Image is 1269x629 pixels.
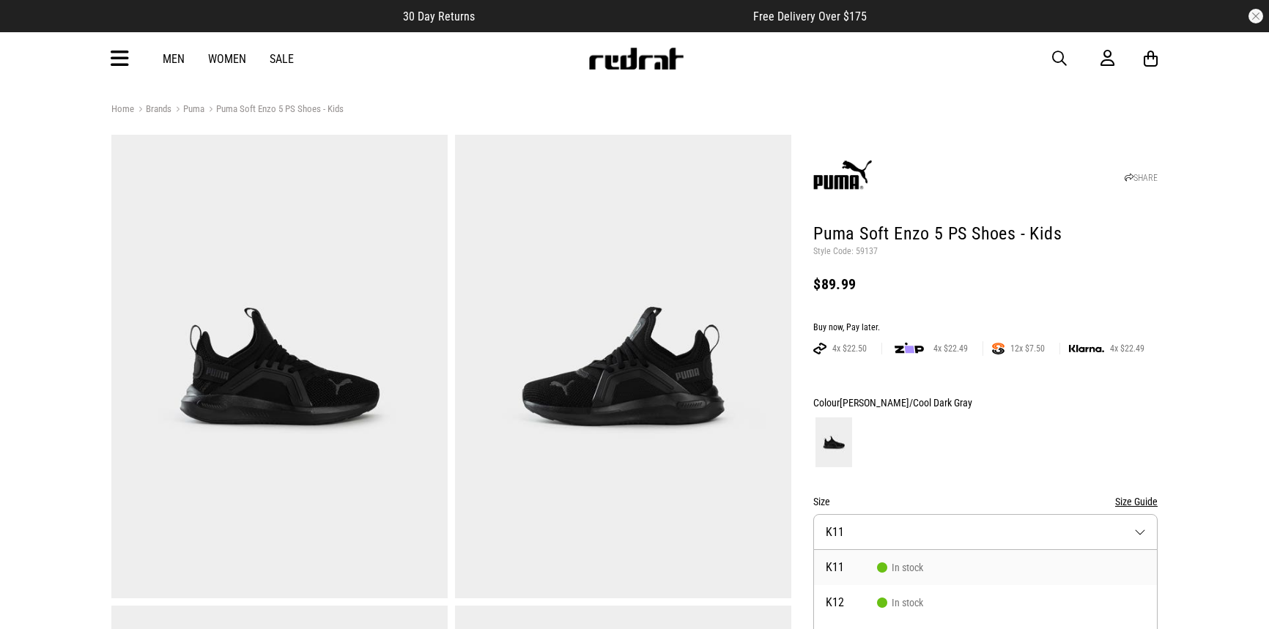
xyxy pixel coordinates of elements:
a: Home [111,103,134,114]
iframe: LiveChat chat widget [1207,567,1269,629]
span: K11 [826,525,844,539]
span: 4x $22.49 [928,343,974,354]
div: Size [813,493,1158,510]
div: Colour [813,394,1158,412]
span: [PERSON_NAME]/Cool Dark Gray [840,397,972,409]
a: Sale [270,52,294,66]
img: Puma [813,147,872,206]
a: SHARE [1125,173,1158,183]
button: K11 [813,514,1158,550]
span: K11 [826,562,877,573]
button: Size Guide [1115,493,1158,510]
img: AFTERPAY [813,343,826,354]
img: KLARNA [1069,345,1104,353]
img: Redrat logo [588,48,684,70]
iframe: Customer reviews powered by Trustpilot [504,9,724,23]
span: 4x $22.49 [1104,343,1150,354]
span: 30 Day Returns [403,10,475,23]
img: zip [895,341,924,356]
span: In stock [877,597,923,608]
img: Puma Soft Enzo 5 Ps Shoes - Kids in Black [111,135,448,598]
div: Buy now, Pay later. [813,322,1158,334]
h1: Puma Soft Enzo 5 PS Shoes - Kids [813,223,1158,246]
img: PUMA Black/Cool Dark Gray [815,417,852,467]
img: SPLITPAY [992,343,1005,354]
p: Style Code: 59137 [813,246,1158,258]
span: In stock [877,562,923,573]
a: Men [163,52,185,66]
span: K12 [826,597,877,608]
div: $89.99 [813,275,1158,293]
a: Women [208,52,246,66]
img: Puma Soft Enzo 5 Ps Shoes - Kids in Black [455,135,791,598]
a: Puma Soft Enzo 5 PS Shoes - Kids [204,103,344,117]
span: 12x $7.50 [1005,343,1051,354]
span: Free Delivery Over $175 [753,10,867,23]
span: 4x $22.50 [826,343,873,354]
a: Puma [171,103,204,117]
a: Brands [134,103,171,117]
